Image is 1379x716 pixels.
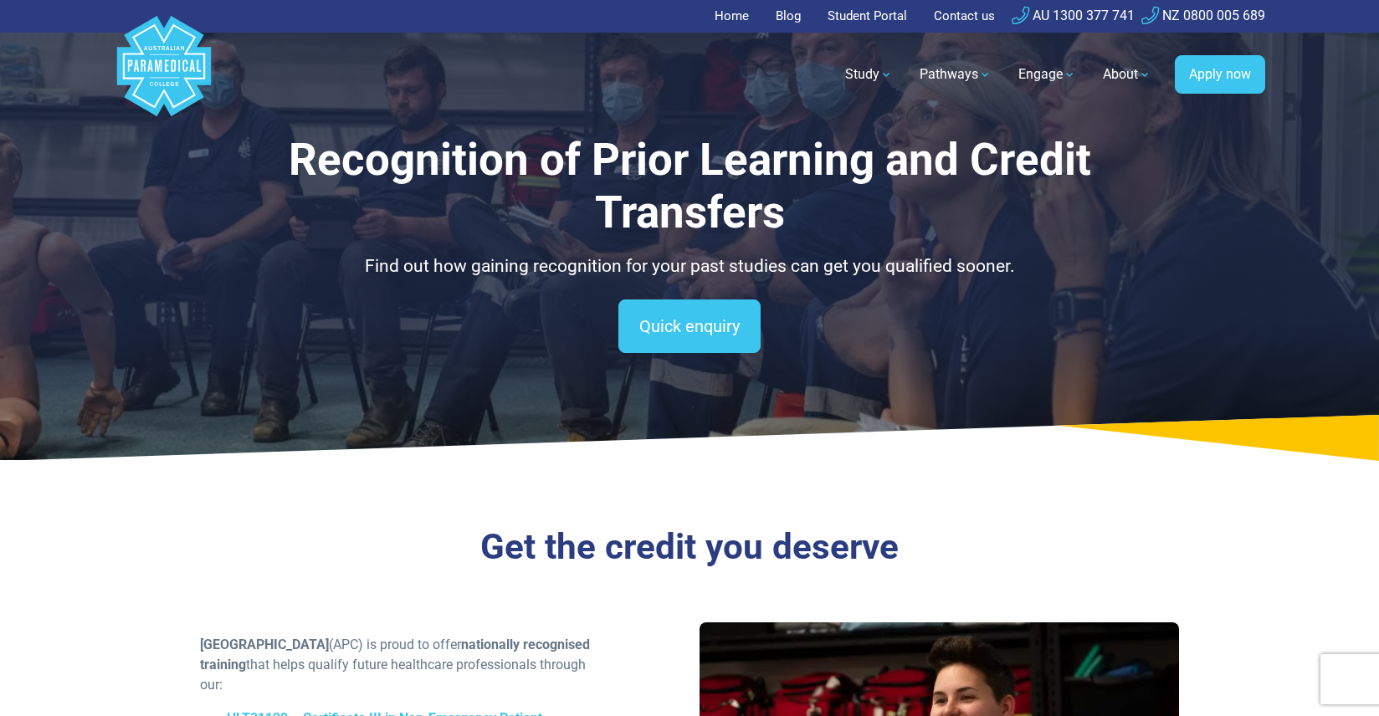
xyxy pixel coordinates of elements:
h3: Get the credit you deserve [200,526,1179,569]
a: Engage [1008,51,1086,98]
a: Study [835,51,903,98]
a: AU 1300 377 741 [1012,8,1135,23]
p: Find out how gaining recognition for your past studies can get you qualified sooner. [200,253,1179,280]
a: Apply now [1175,55,1265,94]
a: About [1093,51,1161,98]
span: that helps qualify future healthcare professionals through our: [200,657,586,693]
a: Quick enquiry [618,299,761,353]
a: Australian Paramedical College [114,33,214,117]
h1: Recognition of Prior Learning and Credit Transfers [200,134,1179,240]
span: [GEOGRAPHIC_DATA] [200,637,329,652]
a: NZ 0800 005 689 [1141,8,1265,23]
span: (APC) is proud to offer [329,637,461,652]
a: Pathways [910,51,1002,98]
